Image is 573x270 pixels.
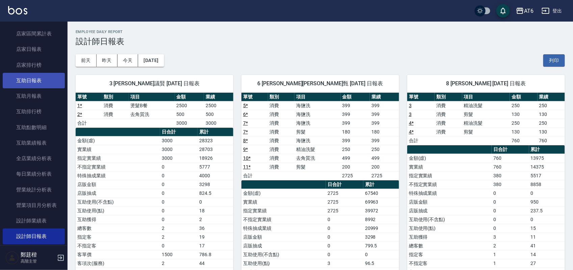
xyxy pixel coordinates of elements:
td: 3 [326,259,363,268]
td: 399 [370,136,399,145]
th: 金額 [510,93,537,101]
td: 消費 [268,127,295,136]
td: 店販金額 [241,233,326,241]
td: 4000 [198,171,233,180]
button: [DATE] [138,54,164,67]
td: 36 [198,224,233,233]
img: Logo [8,6,27,14]
td: 0 [326,224,363,233]
td: 28703 [198,145,233,154]
td: 11 [529,233,565,241]
a: 營業項目月分析表 [3,198,65,213]
td: 0 [326,250,363,259]
a: 店家日報表 [3,41,65,57]
table: a dense table [241,93,399,180]
td: 20999 [363,224,399,233]
td: 消費 [268,110,295,119]
td: 客項次(服務) [76,259,160,268]
td: 消費 [435,127,462,136]
td: 180 [341,127,370,136]
td: 金額(虛) [76,136,160,145]
h3: 設計師日報表 [76,37,565,46]
td: 海鹽洗 [294,136,340,145]
td: 金額(虛) [407,154,492,162]
td: 399 [370,119,399,127]
td: 499 [341,154,370,162]
td: 130 [538,110,565,119]
a: 設計師日報表 [3,229,65,244]
th: 金額 [341,93,370,101]
td: 2500 [204,101,233,110]
td: 合計 [407,136,435,145]
td: 200 [370,162,399,171]
td: 8992 [363,215,399,224]
th: 日合計 [160,128,197,137]
td: 0 [326,241,363,250]
a: 3 [409,112,412,117]
td: 店販抽成 [76,189,160,198]
td: 指定客 [407,250,492,259]
td: 消費 [268,119,295,127]
td: 5777 [198,162,233,171]
td: 0 [160,198,197,206]
td: 消費 [268,136,295,145]
button: AT6 [513,4,536,18]
td: 824.5 [198,189,233,198]
span: 8 [PERSON_NAME] [DATE] 日報表 [415,80,557,87]
td: 250 [341,145,370,154]
td: 消費 [268,101,295,110]
th: 日合計 [492,145,529,154]
td: 237.5 [529,206,565,215]
td: 互助獲得 [76,215,160,224]
td: 2725 [326,189,363,198]
a: 互助月報表 [3,88,65,104]
td: 2725 [370,171,399,180]
td: 760 [510,136,537,145]
td: 96.5 [363,259,399,268]
td: 海鹽洗 [294,101,340,110]
td: 15 [529,224,565,233]
td: 399 [341,110,370,119]
td: 燙髮B餐 [129,101,175,110]
td: 剪髮 [294,162,340,171]
a: 店家排行榜 [3,57,65,73]
table: a dense table [407,93,565,145]
td: 客單價 [76,250,160,259]
td: 消費 [268,145,295,154]
td: 金額(虛) [241,189,326,198]
td: 1 [492,250,529,259]
td: 0 [492,198,529,206]
td: 互助使用(點) [407,224,492,233]
td: 3298 [198,180,233,189]
td: 店販抽成 [407,206,492,215]
td: 消費 [435,101,462,110]
td: 200 [341,162,370,171]
td: 互助使用(點) [76,206,160,215]
td: 500 [204,110,233,119]
td: 760 [492,154,529,162]
td: 店販抽成 [241,241,326,250]
td: 不指定實業績 [241,215,326,224]
td: 剪髮 [462,127,510,136]
button: 列印 [543,54,565,67]
td: 1500 [160,250,197,259]
td: 特殊抽成業績 [407,189,492,198]
td: 剪髮 [294,127,340,136]
td: 3000 [160,145,197,154]
a: 互助業績報表 [3,135,65,151]
td: 3000 [160,154,197,162]
td: 67540 [363,189,399,198]
td: 399 [341,119,370,127]
span: 3 [PERSON_NAME]議賢 [DATE] 日報表 [84,80,225,87]
td: 3 [492,233,529,241]
td: 28323 [198,136,233,145]
td: 399 [370,110,399,119]
td: 950 [529,198,565,206]
td: 760 [492,162,529,171]
td: 250 [538,101,565,110]
td: 0 [198,198,233,206]
button: 今天 [118,54,138,67]
td: 3000 [204,119,233,127]
td: 130 [510,110,537,119]
img: Person [5,251,19,265]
